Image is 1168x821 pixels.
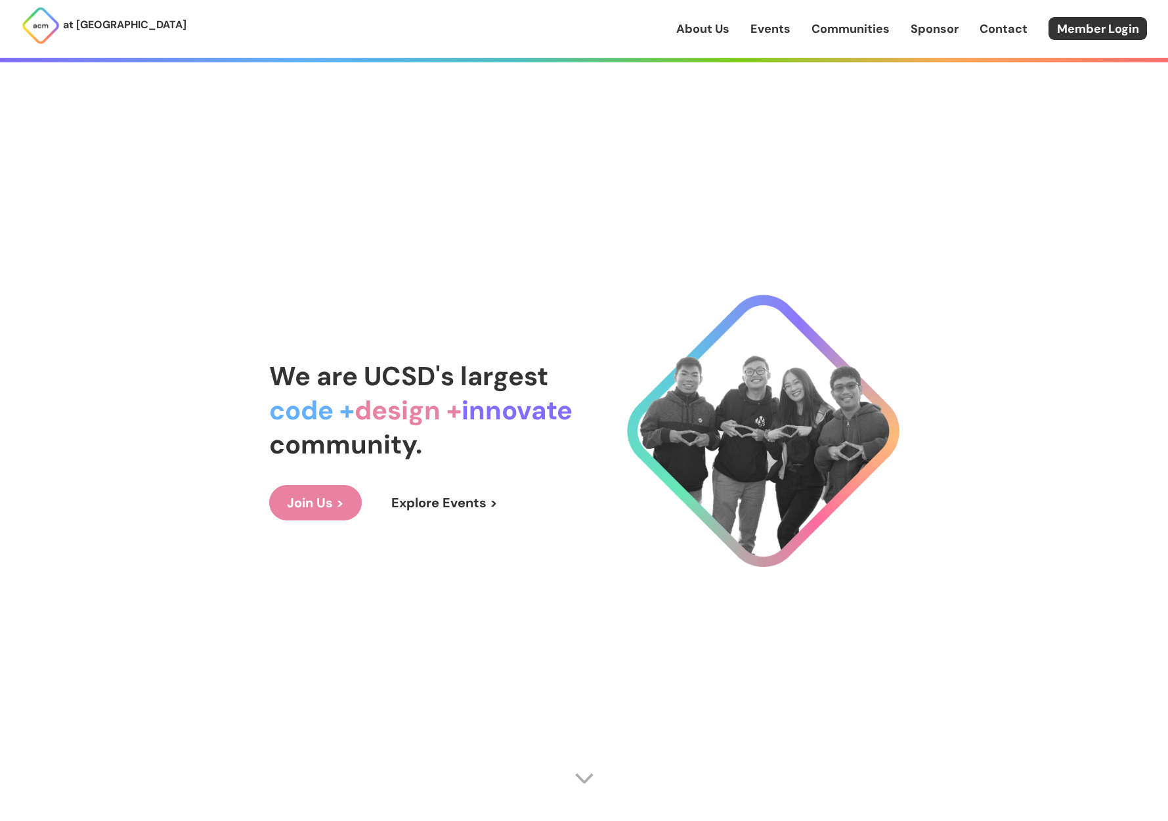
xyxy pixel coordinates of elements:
a: Events [750,20,790,37]
a: Sponsor [911,20,959,37]
span: code + [269,393,355,427]
span: design + [355,393,462,427]
a: Join Us > [269,485,362,520]
span: community. [269,427,422,461]
img: Cool Logo [627,295,899,567]
a: Contact [980,20,1027,37]
img: Scroll Arrow [574,768,594,788]
span: innovate [462,393,573,427]
a: Explore Events > [374,485,515,520]
p: at [GEOGRAPHIC_DATA] [63,16,186,33]
a: Member Login [1049,17,1147,40]
a: at [GEOGRAPHIC_DATA] [21,6,186,45]
img: ACM Logo [21,6,60,45]
a: About Us [676,20,729,37]
span: We are UCSD's largest [269,359,548,393]
a: Communities [811,20,890,37]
